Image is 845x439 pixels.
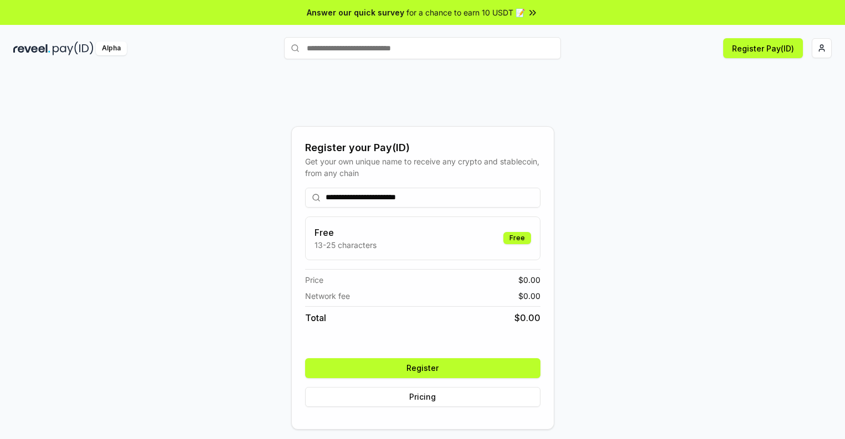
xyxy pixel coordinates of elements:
[305,156,540,179] div: Get your own unique name to receive any crypto and stablecoin, from any chain
[13,42,50,55] img: reveel_dark
[305,290,350,302] span: Network fee
[53,42,94,55] img: pay_id
[305,311,326,324] span: Total
[518,290,540,302] span: $ 0.00
[514,311,540,324] span: $ 0.00
[315,226,377,239] h3: Free
[503,232,531,244] div: Free
[315,239,377,251] p: 13-25 characters
[305,387,540,407] button: Pricing
[307,7,404,18] span: Answer our quick survey
[305,358,540,378] button: Register
[723,38,803,58] button: Register Pay(ID)
[518,274,540,286] span: $ 0.00
[305,140,540,156] div: Register your Pay(ID)
[96,42,127,55] div: Alpha
[406,7,525,18] span: for a chance to earn 10 USDT 📝
[305,274,323,286] span: Price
